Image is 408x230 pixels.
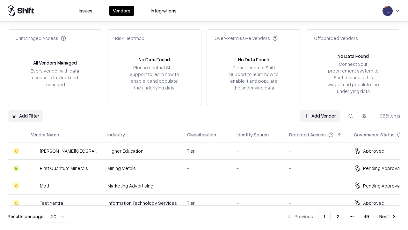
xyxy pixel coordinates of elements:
[13,148,19,154] div: C
[314,35,358,42] div: Offboarded Vendors
[31,131,59,138] div: Vendor Name
[31,182,37,189] img: Motti
[283,211,400,222] nav: pagination
[107,182,177,189] div: Marketing Advertising
[31,148,37,154] img: Reichman University
[300,110,340,122] a: Add Vendor
[237,131,269,138] div: Identity Source
[187,182,226,189] div: -
[237,165,279,172] div: -
[363,165,401,172] div: Pending Approval
[8,213,44,220] p: Results per page:
[13,165,19,172] div: B
[40,148,97,154] div: [PERSON_NAME][GEOGRAPHIC_DATA]
[107,165,177,172] div: Mining Metals
[28,67,81,88] div: Every vendor with data access is tracked and managed
[13,200,19,206] div: C
[237,182,279,189] div: -
[363,200,384,206] div: Approved
[375,211,400,222] button: Next
[109,6,134,16] button: Vendors
[13,182,19,189] div: C
[16,35,66,42] div: Unmanaged Access
[33,59,77,66] div: All Vendors Managed
[31,165,37,172] img: First Quantum Minerals
[237,200,279,206] div: -
[128,64,181,91] div: Please contact Shift Support to learn how to enable it and populate the underlying data
[115,35,144,42] div: Risk Heatmap
[31,200,37,206] img: Test Yantra
[354,131,395,138] div: Governance Status
[363,182,401,189] div: Pending Approval
[289,200,344,206] div: -
[187,200,226,206] div: Tier 1
[289,131,326,138] div: Detected Access
[75,6,96,16] button: Issues
[359,211,374,222] button: 49
[40,182,50,189] div: Motti
[147,6,180,16] button: Integrations
[40,200,63,206] div: Test Yantra
[338,53,369,59] div: No Data Found
[187,165,226,172] div: -
[8,110,43,122] button: Add Filter
[375,112,400,119] div: 966 items
[107,131,125,138] div: Industry
[187,131,216,138] div: Classification
[363,148,384,154] div: Approved
[107,200,177,206] div: Information Technology Services
[289,182,344,189] div: -
[187,148,226,154] div: Tier 1
[237,148,279,154] div: -
[289,148,344,154] div: -
[227,64,280,91] div: Please contact Shift Support to learn how to enable it and populate the underlying data
[139,56,170,63] div: No Data Found
[318,211,331,222] button: 1
[238,56,269,63] div: No Data Found
[107,148,177,154] div: Higher Education
[327,61,380,95] div: Connect your procurement system to Shift to enable this widget and populate the underlying data
[215,35,278,42] div: Over-Permissive Vendors
[40,165,88,172] div: First Quantum Minerals
[289,165,344,172] div: -
[332,211,345,222] button: 2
